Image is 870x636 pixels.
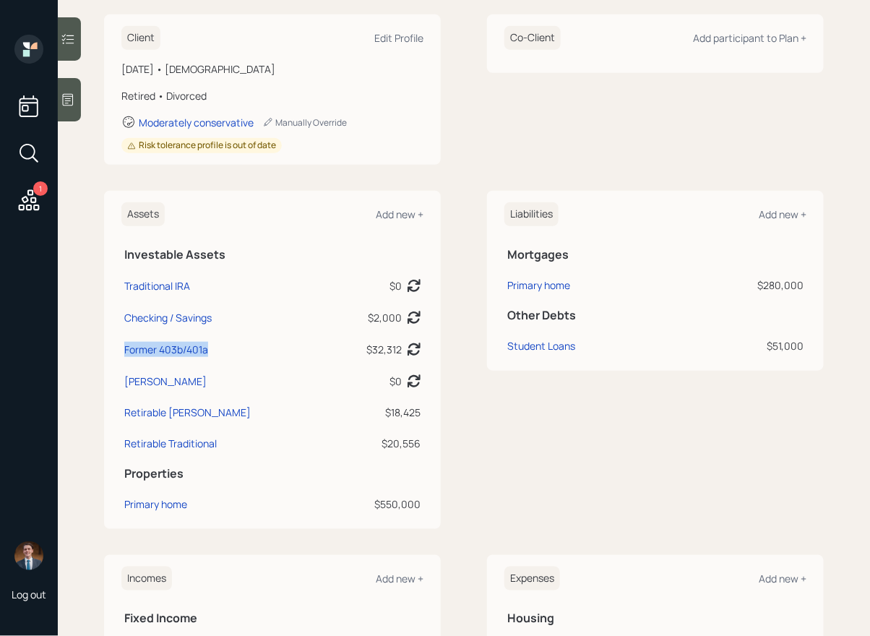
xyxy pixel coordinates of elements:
[389,278,402,293] div: $0
[14,541,43,570] img: hunter_neumayer.jpg
[262,116,347,129] div: Manually Override
[507,309,804,322] h5: Other Debts
[389,374,402,389] div: $0
[507,338,575,353] div: Student Loans
[124,278,190,293] div: Traditional IRA
[507,278,570,293] div: Primary home
[693,31,806,45] div: Add participant to Plan +
[376,207,423,221] div: Add new +
[684,278,804,293] div: $280,000
[121,202,165,226] h6: Assets
[121,61,423,77] div: [DATE] • [DEMOGRAPHIC_DATA]
[121,88,423,103] div: Retired • Divorced
[33,181,48,196] div: 1
[124,374,207,389] div: [PERSON_NAME]
[507,248,804,262] h5: Mortgages
[124,467,421,481] h5: Properties
[368,310,402,325] div: $2,000
[332,405,421,420] div: $18,425
[507,612,804,626] h5: Housing
[124,436,217,451] div: Retirable Traditional
[121,26,160,50] h6: Client
[127,139,276,152] div: Risk tolerance profile is out of date
[759,572,806,585] div: Add new +
[124,310,212,325] div: Checking / Savings
[504,567,560,590] h6: Expenses
[124,342,208,357] div: Former 403b/401a
[504,202,559,226] h6: Liabilities
[121,567,172,590] h6: Incomes
[124,497,187,512] div: Primary home
[12,588,46,601] div: Log out
[374,31,423,45] div: Edit Profile
[124,248,421,262] h5: Investable Assets
[332,497,421,512] div: $550,000
[366,342,402,357] div: $32,312
[759,207,806,221] div: Add new +
[124,405,251,420] div: Retirable [PERSON_NAME]
[124,612,421,626] h5: Fixed Income
[376,572,423,585] div: Add new +
[139,116,254,129] div: Moderately conservative
[332,436,421,451] div: $20,556
[504,26,561,50] h6: Co-Client
[684,338,804,353] div: $51,000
